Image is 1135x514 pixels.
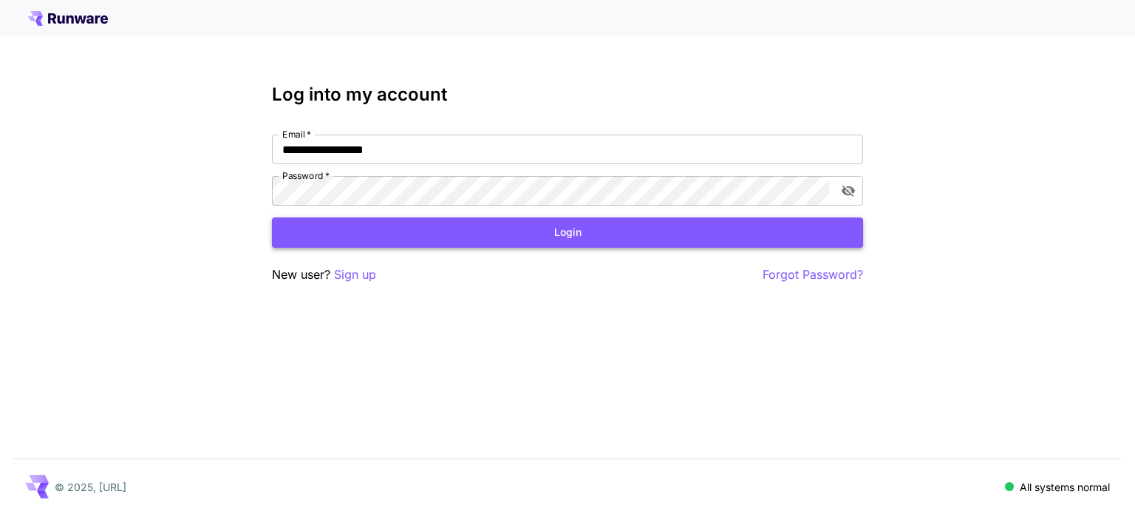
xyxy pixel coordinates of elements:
p: New user? [272,266,376,284]
label: Email [282,128,311,141]
button: Login [272,217,863,248]
h3: Log into my account [272,84,863,105]
button: Forgot Password? [763,266,863,284]
label: Password [282,169,330,182]
p: All systems normal [1020,479,1110,495]
p: © 2025, [URL] [55,479,126,495]
button: toggle password visibility [835,177,862,204]
button: Sign up [334,266,376,284]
